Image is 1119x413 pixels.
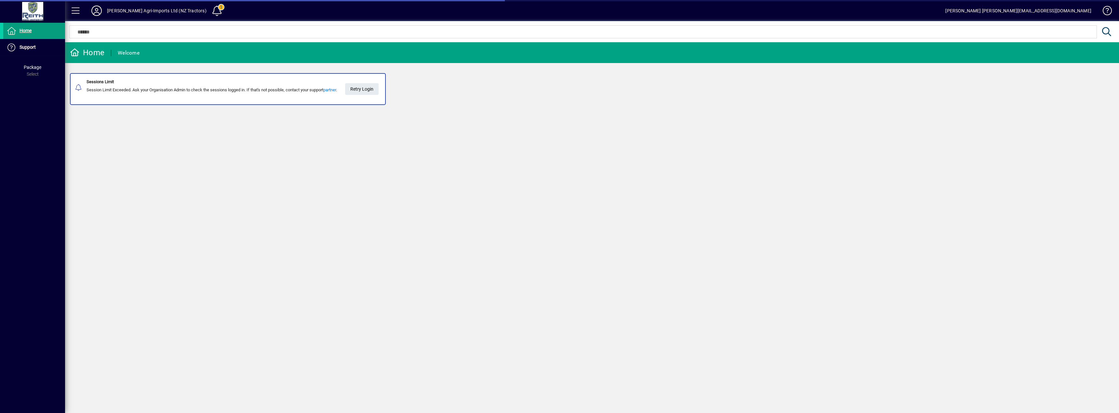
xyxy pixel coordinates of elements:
span: Home [20,28,32,33]
div: Home [70,47,104,58]
div: Sessions Limit [87,79,337,85]
a: Knowledge Base [1098,1,1111,22]
div: [PERSON_NAME] Agri-Imports Ltd (NZ Tractors) [107,6,207,16]
app-alert-notification-menu-item: Sessions Limit [65,73,1119,105]
span: Package [24,65,41,70]
a: Support [3,39,65,56]
div: Session Limit Exceeded. Ask your Organisation Admin to check the sessions logged in. If that's no... [87,87,337,93]
span: Retry Login [350,84,373,95]
span: Support [20,45,36,50]
div: Welcome [118,48,140,58]
button: Retry Login [345,83,379,95]
button: Profile [86,5,107,17]
div: [PERSON_NAME] [PERSON_NAME][EMAIL_ADDRESS][DOMAIN_NAME] [945,6,1091,16]
a: partner [323,87,336,92]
